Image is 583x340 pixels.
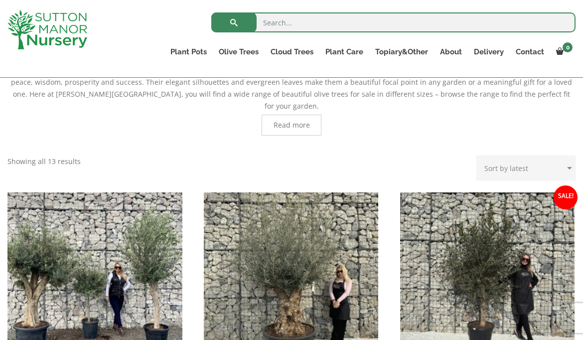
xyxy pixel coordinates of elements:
[510,45,550,59] a: Contact
[7,40,576,136] div: Create a stunning Mediterranean-style garden with authentic olive trees imported from the finest ...
[164,45,213,59] a: Plant Pots
[265,45,319,59] a: Cloud Trees
[468,45,510,59] a: Delivery
[274,122,310,129] span: Read more
[369,45,434,59] a: Topiary&Other
[434,45,468,59] a: About
[550,45,576,59] a: 0
[476,156,576,180] select: Shop order
[563,42,573,52] span: 0
[554,185,578,209] span: Sale!
[211,12,576,32] input: Search...
[7,156,81,168] p: Showing all 13 results
[213,45,265,59] a: Olive Trees
[319,45,369,59] a: Plant Care
[7,10,87,49] img: logo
